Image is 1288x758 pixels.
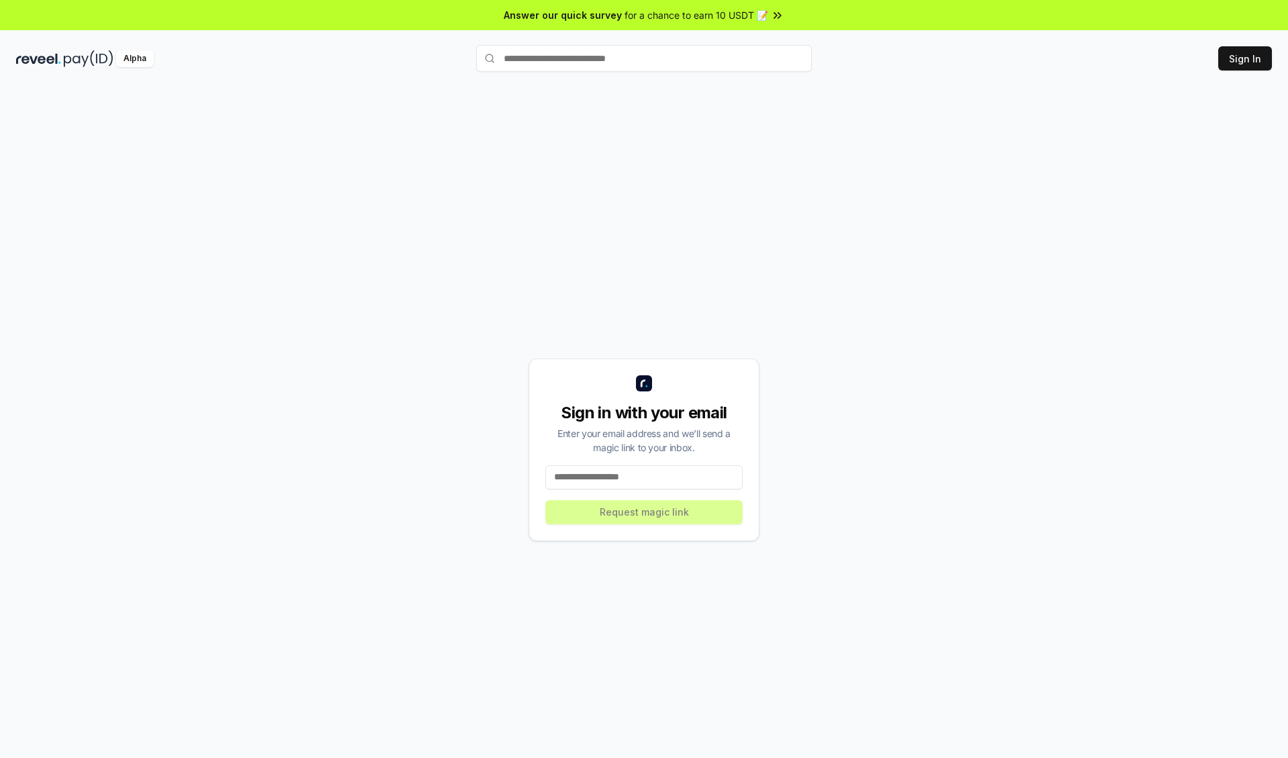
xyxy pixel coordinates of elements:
div: Enter your email address and we’ll send a magic link to your inbox. [545,426,743,455]
img: logo_small [636,375,652,391]
span: Answer our quick survey [504,8,622,22]
button: Sign In [1218,46,1272,70]
img: pay_id [64,50,113,67]
img: reveel_dark [16,50,61,67]
div: Alpha [116,50,154,67]
span: for a chance to earn 10 USDT 📝 [625,8,768,22]
div: Sign in with your email [545,402,743,424]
